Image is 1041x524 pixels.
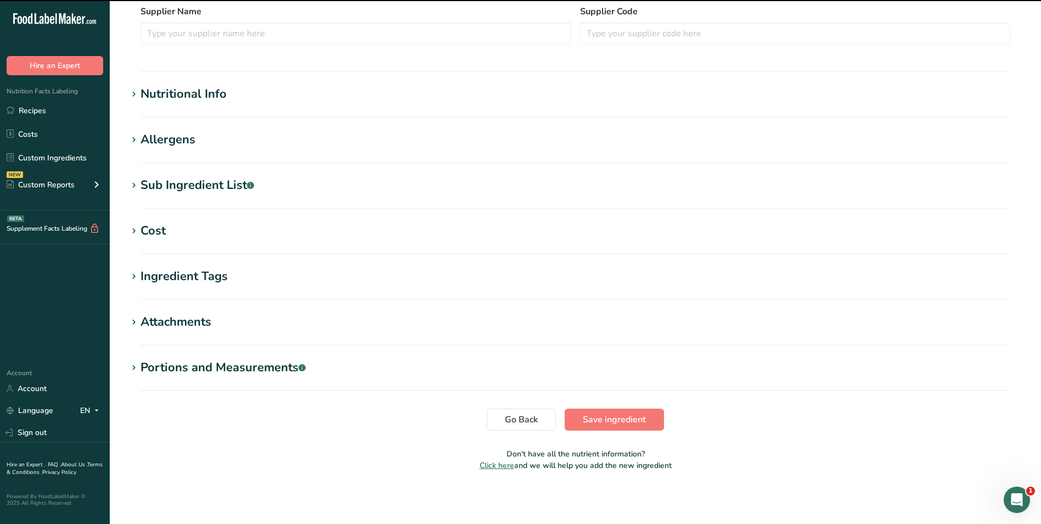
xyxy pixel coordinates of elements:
span: 1 [1026,487,1035,495]
p: and we will help you add the new ingredient [127,460,1023,471]
input: Type your supplier name here [140,23,571,44]
div: Attachments [140,313,211,331]
div: Cost [140,222,166,240]
button: Go Back [487,409,556,431]
a: About Us . [61,461,87,469]
div: NEW [7,171,23,178]
button: Hire an Expert [7,56,103,75]
div: Custom Reports [7,179,75,191]
a: Language [7,401,53,420]
p: Don't have all the nutrient information? [127,448,1023,460]
span: Click here [480,460,514,471]
span: Go Back [505,413,538,426]
a: Privacy Policy [42,469,76,476]
a: Hire an Expert . [7,461,46,469]
div: Powered By FoodLabelMaker © 2025 All Rights Reserved [7,493,103,506]
label: Supplier Name [140,5,571,18]
div: Allergens [140,131,195,149]
input: Type your supplier code here [580,23,1011,44]
a: FAQ . [48,461,61,469]
div: Ingredient Tags [140,267,228,286]
div: Nutritional Info [140,85,227,103]
div: EN [80,404,103,417]
div: BETA [7,215,24,222]
span: Save ingredient [583,413,646,426]
iframe: Intercom live chat [1004,487,1030,513]
a: Terms & Conditions . [7,461,103,476]
button: Save ingredient [565,409,664,431]
label: Supplier Code [580,5,1011,18]
div: Sub Ingredient List [140,176,254,194]
div: Portions and Measurements [140,359,306,377]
